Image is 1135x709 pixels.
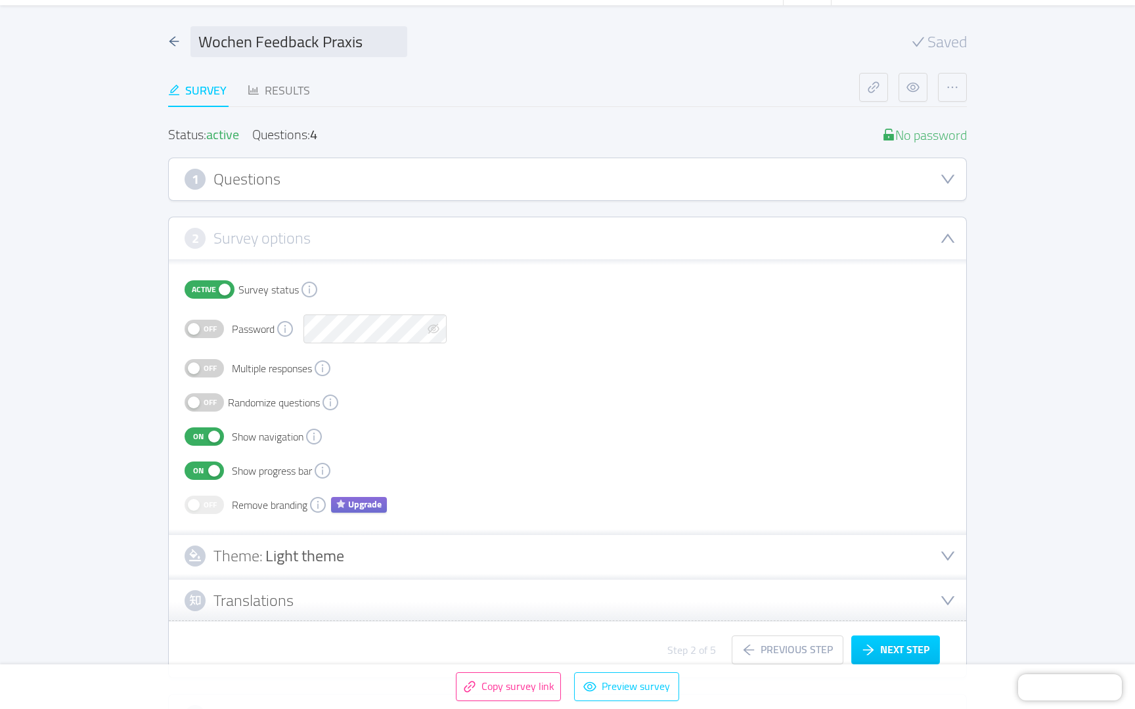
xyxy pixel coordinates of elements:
i: icon: check [912,35,925,49]
div: Survey [168,81,227,99]
h3: Survey options [213,231,311,246]
span: 1 [192,172,199,186]
button: icon: link [859,73,888,102]
i: icon: unlock [882,128,895,141]
i: icon: arrow-left [168,35,180,47]
i: icon: zhihu [189,593,202,607]
span: Off [201,496,219,513]
div: Step 2 of 5 [667,642,716,658]
i: icon: eye-invisible [428,323,439,335]
i: icon: info-circle [323,395,338,410]
button: icon: eyePreview survey [574,672,679,701]
span: Show navigation [232,429,303,444]
span: Password [232,321,275,337]
button: icon: eye [899,73,927,102]
div: Status: [168,128,239,142]
i: icon: bg-colors [189,549,202,562]
i: icon: info-circle [315,360,330,376]
i: icon: info-circle [301,282,317,297]
i: icon: down [940,548,956,564]
i: icon: down [940,593,956,609]
button: icon: linkCopy survey link [456,672,561,701]
span: Randomize questions [228,395,320,410]
i: icon: down [940,171,956,187]
i: icon: bar-chart [248,84,259,96]
iframe: Chatra live chat [1018,674,1122,700]
i: icon: info-circle [306,429,322,444]
span: Off [201,394,219,411]
i: icon: info-circle [315,463,330,479]
span: Active [189,281,218,298]
input: Survey name [190,26,407,57]
span: Show progress bar [232,463,312,479]
span: Multiple responses [232,360,312,376]
i: icon: down [940,230,956,246]
button: icon: arrow-rightNext step [851,635,940,664]
button: icon: arrow-leftPrevious step [732,635,843,664]
span: Light theme [265,541,344,570]
button: icon: ellipsis [938,73,967,102]
span: Survey status [238,282,299,297]
i: icon: edit [168,84,180,96]
span: Remove branding [232,497,307,513]
div: icon: downTheme:Light theme [169,535,966,577]
div: Questions: [252,128,317,142]
i: icon: info-circle [310,497,326,513]
span: Saved [927,34,967,50]
div: 4 [310,122,317,146]
div: icon: arrow-left [168,33,180,51]
span: Off [201,320,219,337]
div: icon: downTranslations [169,580,966,622]
span: active [206,122,239,146]
span: Off [201,360,219,377]
i: icon: star [336,500,345,510]
span: Theme: [213,541,263,570]
span: 2 [192,231,199,246]
i: icon: info-circle [277,321,293,337]
div: Results [248,81,310,99]
h3: Translations [213,593,294,608]
div: No password [882,128,967,142]
span: On [189,428,208,445]
span: Upgrade [331,497,387,513]
span: On [189,462,208,479]
h3: Questions [213,172,280,186]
